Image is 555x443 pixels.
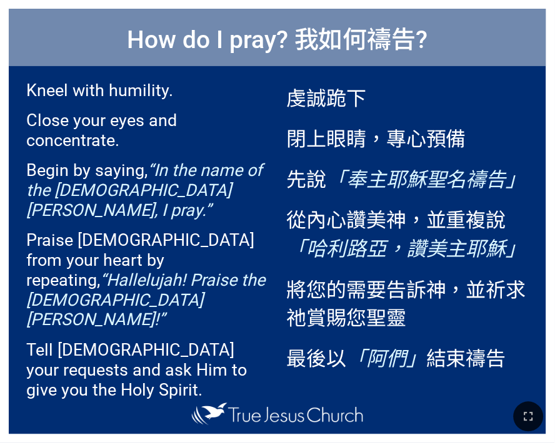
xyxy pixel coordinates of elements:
[286,237,526,261] em: 「哈利路亞，讚美主耶穌」
[286,82,528,111] p: 虔誠跪下
[286,343,528,372] p: 最後以 結束禱告
[346,348,426,371] em: 「阿們」
[9,9,546,66] h1: How do I pray? 我如何禱告?
[26,110,268,150] p: Close your eyes and concentrate.
[326,168,526,192] em: 「奉主耶穌聖名禱告」
[26,341,268,401] p: Tell [DEMOGRAPHIC_DATA] your requests and ask Him to give you the Holy Spirit.
[286,123,528,152] p: 閉上眼睛，專心預備
[26,230,268,330] p: Praise [DEMOGRAPHIC_DATA] from your heart by repeating,
[26,160,268,220] p: Begin by saying,
[26,80,268,100] p: Kneel with humility.
[286,204,528,261] p: 從內心讚美神，並重複說
[26,270,265,330] em: “Hallelujah! Praise the [DEMOGRAPHIC_DATA][PERSON_NAME]!”
[26,160,262,220] em: “In the name of the [DEMOGRAPHIC_DATA][PERSON_NAME], I pray.”
[286,163,528,192] p: 先說
[286,274,528,331] p: 將您的需要告訴神，並祈求祂賞賜您聖靈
